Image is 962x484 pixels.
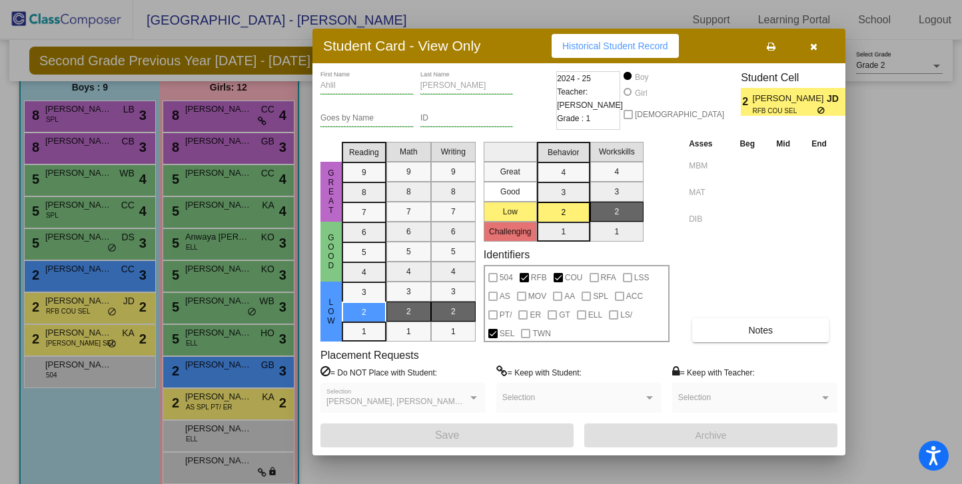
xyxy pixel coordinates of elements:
span: Save [435,429,459,441]
span: AA [564,288,575,304]
span: AS [500,288,510,304]
span: Teacher: [PERSON_NAME] [557,85,623,112]
span: Notes [748,325,773,336]
h3: Student Cell [741,71,857,84]
span: ER [530,307,541,323]
th: Asses [686,136,729,151]
span: 2 [741,94,752,110]
label: Identifiers [484,248,530,261]
span: Good [325,233,337,270]
span: 2024 - 25 [557,72,591,85]
span: Historical Student Record [562,41,668,51]
h3: Student Card - View Only [323,37,481,54]
button: Historical Student Record [552,34,679,58]
span: PT/ [500,307,512,323]
th: Beg [729,136,765,151]
label: = Keep with Teacher: [672,365,755,379]
th: Mid [765,136,801,151]
button: Notes [692,318,829,342]
span: MOV [528,288,546,304]
span: [PERSON_NAME] [753,92,827,106]
span: 2 [845,94,857,110]
label: Placement Requests [320,349,419,362]
span: TWN [532,326,550,342]
span: [PERSON_NAME], [PERSON_NAME], [PERSON_NAME], [PERSON_NAME] [PERSON_NAME], [PERSON_NAME] [326,397,741,406]
span: Great [325,168,337,215]
span: RFB COU SEL [753,106,817,116]
span: LS/ [620,307,632,323]
span: RFA [601,270,616,286]
input: assessment [689,156,725,176]
th: End [801,136,837,151]
span: Archive [696,430,727,441]
span: Grade : 1 [557,112,590,125]
span: SPL [593,288,608,304]
button: Archive [584,423,837,447]
label: = Keep with Student: [496,365,582,379]
button: Save [320,423,574,447]
div: Boy [634,71,649,83]
span: JD [827,92,845,106]
span: GT [559,307,570,323]
span: Low [325,298,337,326]
span: RFB [531,270,547,286]
input: goes by name [320,114,414,123]
input: assessment [689,182,725,202]
span: [DEMOGRAPHIC_DATA] [635,107,724,122]
span: ELL [588,307,602,323]
span: COU [565,270,583,286]
span: ACC [626,288,643,304]
input: assessment [689,209,725,229]
label: = Do NOT Place with Student: [320,365,437,379]
div: Girl [634,87,648,99]
span: 504 [500,270,513,286]
span: LSS [634,270,650,286]
span: SEL [500,326,515,342]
